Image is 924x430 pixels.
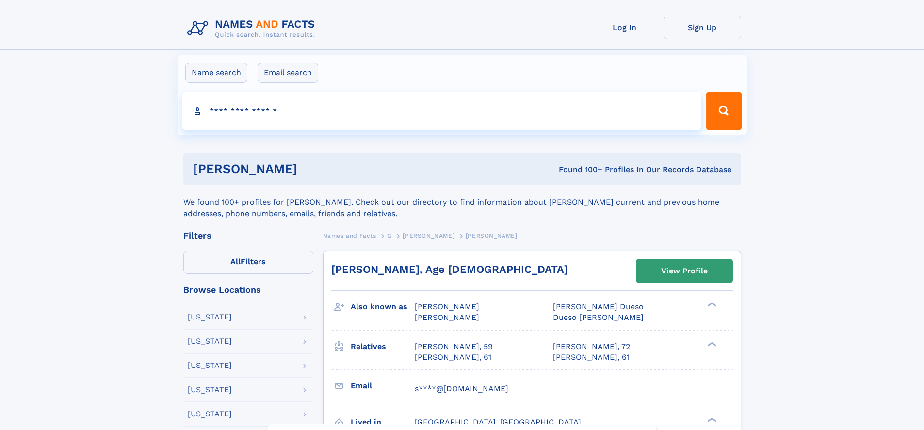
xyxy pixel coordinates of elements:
[705,341,717,347] div: ❯
[705,302,717,308] div: ❯
[351,338,415,355] h3: Relatives
[553,302,644,311] span: [PERSON_NAME] Dueso
[553,352,630,363] a: [PERSON_NAME], 61
[183,231,313,240] div: Filters
[351,299,415,315] h3: Also known as
[428,164,731,175] div: Found 100+ Profiles In Our Records Database
[553,313,644,322] span: Dueso [PERSON_NAME]
[183,185,741,220] div: We found 100+ profiles for [PERSON_NAME]. Check out our directory to find information about [PERS...
[586,16,664,39] a: Log In
[415,313,479,322] span: [PERSON_NAME]
[415,352,491,363] a: [PERSON_NAME], 61
[415,302,479,311] span: [PERSON_NAME]
[387,232,392,239] span: G
[415,341,493,352] a: [PERSON_NAME], 59
[188,337,232,345] div: [US_STATE]
[661,260,708,282] div: View Profile
[403,232,454,239] span: [PERSON_NAME]
[193,163,428,175] h1: [PERSON_NAME]
[258,63,318,83] label: Email search
[351,378,415,394] h3: Email
[553,341,630,352] a: [PERSON_NAME], 72
[183,251,313,274] label: Filters
[636,259,732,283] a: View Profile
[323,229,376,241] a: Names and Facts
[705,416,717,423] div: ❯
[415,417,581,427] span: [GEOGRAPHIC_DATA], [GEOGRAPHIC_DATA]
[182,92,702,130] input: search input
[387,229,392,241] a: G
[331,263,568,275] a: [PERSON_NAME], Age [DEMOGRAPHIC_DATA]
[664,16,741,39] a: Sign Up
[183,16,323,42] img: Logo Names and Facts
[188,362,232,369] div: [US_STATE]
[188,386,232,394] div: [US_STATE]
[183,286,313,294] div: Browse Locations
[188,410,232,418] div: [US_STATE]
[466,232,518,239] span: [PERSON_NAME]
[706,92,742,130] button: Search Button
[230,257,241,266] span: All
[185,63,247,83] label: Name search
[188,313,232,321] div: [US_STATE]
[403,229,454,241] a: [PERSON_NAME]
